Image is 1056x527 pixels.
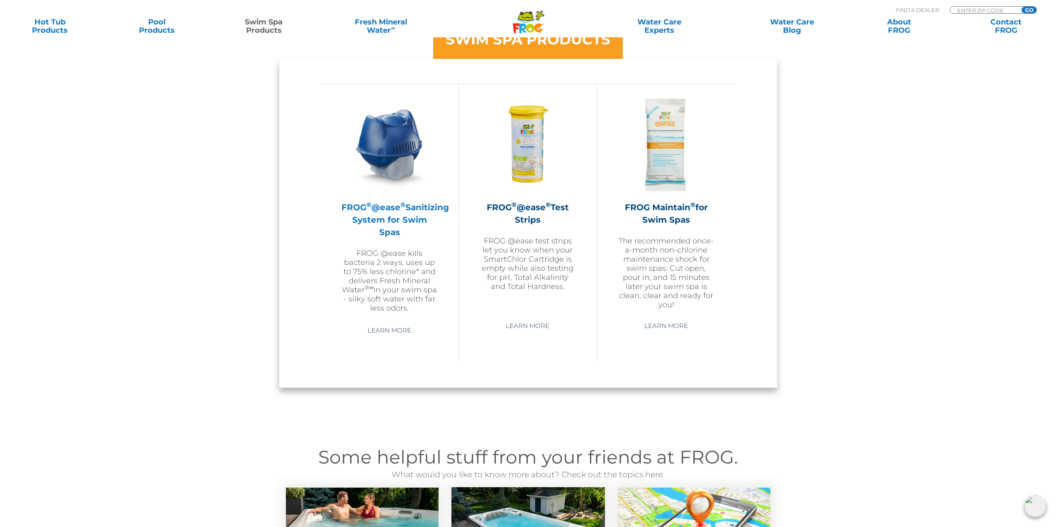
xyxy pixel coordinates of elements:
[446,32,610,46] h3: SWIM SPA PRODUCTS
[690,201,695,209] sup: ®
[956,7,1012,14] input: Zip Code Form
[496,318,559,333] a: Learn More
[965,18,1048,34] a: ContactFROG
[115,18,198,34] a: PoolProducts
[341,97,438,313] a: FROG®@ease®Sanitizing System for Swim SpasFROG @ease kills bacteria 2 ways, uses up to 75% less c...
[896,6,939,14] p: Find A Dealer
[512,201,517,209] sup: ®
[480,97,576,312] a: FROG®@ease®Test StripsFROG @ease test strips let you know when your SmartChlor Cartridge is empty...
[635,318,697,333] a: Learn More
[480,236,576,291] p: FROG @ease test strips let you know when your SmartChlor Cartridge is empty while also testing fo...
[400,201,405,209] sup: ®
[222,18,305,34] a: Swim SpaProducts
[618,97,715,312] a: FROG Maintain®for Swim SpasThe recommended once-a-month non-chlorine maintenance shock for swim s...
[366,201,371,209] sup: ®
[751,18,834,34] a: Water CareBlog
[592,18,727,34] a: Water CareExperts
[358,323,421,338] a: Learn More
[480,97,576,193] img: FROG-@ease-TS-Bottle-300x300.png
[365,284,373,291] sup: ®∞
[341,201,438,238] h2: FROG @ease Sanitizing System for Swim Spas
[480,201,576,226] h2: FROG @ease Test Strips
[546,201,551,209] sup: ®
[1024,495,1046,517] img: openIcon
[858,18,941,34] a: AboutFROG
[8,18,91,34] a: Hot TubProducts
[329,18,433,34] a: Fresh MineralWater∞
[618,97,715,193] img: ss-maintain-hero-300x300.png
[341,97,438,193] img: ss-@ease-hero-300x300.png
[1022,7,1036,13] input: GO
[618,236,715,309] p: The recommended once-a-month non-chlorine maintenance shock for swim spas. Cut open, pour in, and...
[391,24,395,31] sup: ∞
[618,201,715,226] h2: FROG Maintain for Swim Spas
[341,249,438,313] p: FROG @ease kills bacteria 2 ways, uses up to 75% less chlorine* and delivers Fresh Mineral Water ...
